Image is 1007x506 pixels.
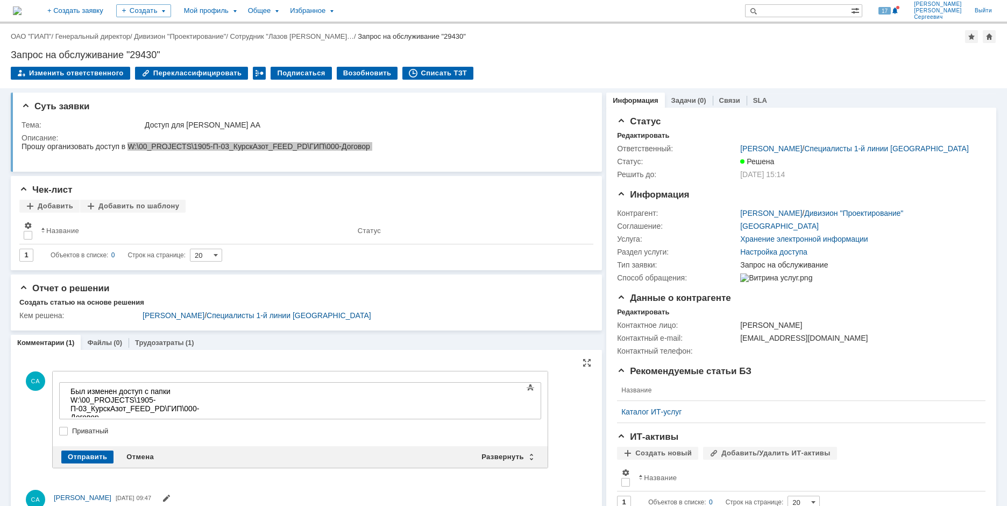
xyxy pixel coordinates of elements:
th: Название [617,380,977,401]
span: Данные о контрагенте [617,293,731,303]
div: [PERSON_NAME] [740,321,980,329]
div: (1) [186,339,194,347]
div: Создать статью на основе решения [19,298,144,307]
div: Тип заявки: [617,261,738,269]
a: Связи [719,96,740,104]
span: Сергеевич [914,14,962,20]
div: Запрос на обслуживание [740,261,980,269]
span: Решена [740,157,774,166]
a: Каталог ИТ-услуг [621,407,973,416]
div: Контактный e-mail: [617,334,738,342]
a: [PERSON_NAME] [54,493,111,503]
span: Чек-лист [19,185,73,195]
div: / [230,32,358,40]
span: СА [26,371,45,391]
span: Редактировать [162,495,171,504]
div: / [134,32,230,40]
div: Сделать домашней страницей [983,30,996,43]
th: Статус [353,217,585,244]
div: (0) [114,339,122,347]
th: Название [634,464,977,491]
div: [EMAIL_ADDRESS][DOMAIN_NAME] [740,334,980,342]
div: Статус [358,227,381,235]
img: Витрина услуг.png [740,273,812,282]
a: Специалисты 1-й линии [GEOGRAPHIC_DATA] [207,311,371,320]
a: Дивизион "Проектирование" [804,209,903,217]
i: Строк на странице: [51,249,186,262]
div: Описание: [22,133,588,142]
label: Приватный [72,427,539,435]
div: Редактировать [617,308,669,317]
span: Объектов в списке: [648,498,706,506]
div: Название [46,227,79,235]
div: / [740,144,969,153]
th: Название [37,217,353,244]
div: Был изменен доступ с папки [4,4,157,13]
div: Редактировать [617,131,669,140]
a: Перейти на домашнюю страницу [13,6,22,15]
a: Дивизион "Проектирование" [134,32,226,40]
div: Ответственный: [617,144,738,153]
span: ИТ-активы [617,432,678,442]
div: Способ обращения: [617,273,738,282]
a: Трудозатраты [135,339,184,347]
div: / [143,311,586,320]
div: Раздел услуги: [617,248,738,256]
span: Рекомендуемые статьи БЗ [617,366,751,376]
a: SLA [753,96,767,104]
span: 17 [878,7,891,15]
span: Объектов в списке: [51,251,108,259]
span: [DATE] 15:14 [740,170,785,179]
div: Контактный телефон: [617,347,738,355]
div: Тема: [22,121,143,129]
div: Название [644,474,677,482]
img: logo [13,6,22,15]
a: [PERSON_NAME] [143,311,204,320]
span: [DATE] [116,495,134,501]
div: Услуга: [617,235,738,243]
a: Информация [613,96,658,104]
a: ОАО "ГИАП" [11,32,51,40]
div: Работа с массовостью [253,67,266,80]
div: W:\00_PROJECTS\1905-П-03_КурскАзот_FEED_PD\ГИП\000-Договор [4,13,157,39]
a: Специалисты 1-й линии [GEOGRAPHIC_DATA] [804,144,969,153]
a: [PERSON_NAME] [740,209,802,217]
a: Задачи [671,96,696,104]
div: / [11,32,55,40]
a: [GEOGRAPHIC_DATA] [740,222,819,230]
div: / [55,32,134,40]
div: Доступ для [PERSON_NAME] АА [145,121,586,129]
div: Контрагент: [617,209,738,217]
a: Генеральный директор [55,32,130,40]
div: (0) [698,96,706,104]
span: Информация [617,189,689,200]
div: Запрос на обслуживание "29430" [358,32,466,40]
span: Отчет о решении [19,283,109,293]
span: Настройки [621,468,630,477]
span: Расширенный поиск [851,5,862,15]
div: На всю страницу [583,359,591,367]
div: 0 [111,249,115,262]
div: Добавить в избранное [965,30,978,43]
a: Сотрудник "Лазов [PERSON_NAME]… [230,32,354,40]
span: Суть заявки [22,101,89,111]
a: Комментарии [17,339,65,347]
div: Соглашение: [617,222,738,230]
a: Хранение электронной информации [740,235,868,243]
div: (1) [66,339,75,347]
div: Статус: [617,157,738,166]
span: Статус [617,116,661,127]
a: Настройка доступа [740,248,807,256]
div: Запрос на обслуживание "29430" [11,50,996,60]
div: / [740,209,903,217]
div: Создать [116,4,171,17]
span: [PERSON_NAME] [54,494,111,502]
span: [PERSON_NAME] [914,8,962,14]
span: [PERSON_NAME] [914,1,962,8]
span: Показать панель инструментов [524,381,537,394]
a: [PERSON_NAME] [740,144,802,153]
span: Настройки [24,221,32,230]
div: Кем решена: [19,311,140,320]
span: 09:47 [137,495,152,501]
